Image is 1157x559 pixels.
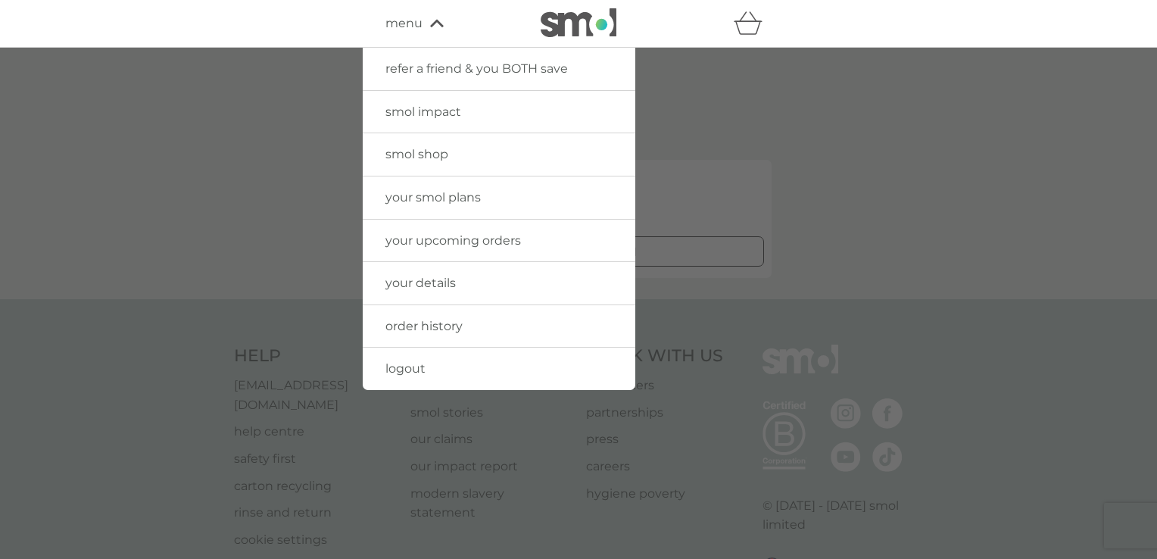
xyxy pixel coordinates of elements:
a: order history [363,305,635,348]
span: order history [385,319,463,333]
a: logout [363,348,635,390]
div: basket [734,8,772,39]
span: your upcoming orders [385,233,521,248]
span: your smol plans [385,190,481,205]
span: smol shop [385,147,448,161]
span: refer a friend & you BOTH save [385,61,568,76]
a: refer a friend & you BOTH save [363,48,635,90]
span: menu [385,14,423,33]
a: smol impact [363,91,635,133]
span: your details [385,276,456,290]
a: your smol plans [363,176,635,219]
a: your upcoming orders [363,220,635,262]
a: smol shop [363,133,635,176]
span: smol impact [385,105,461,119]
a: your details [363,262,635,304]
span: logout [385,361,426,376]
img: smol [541,8,616,37]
